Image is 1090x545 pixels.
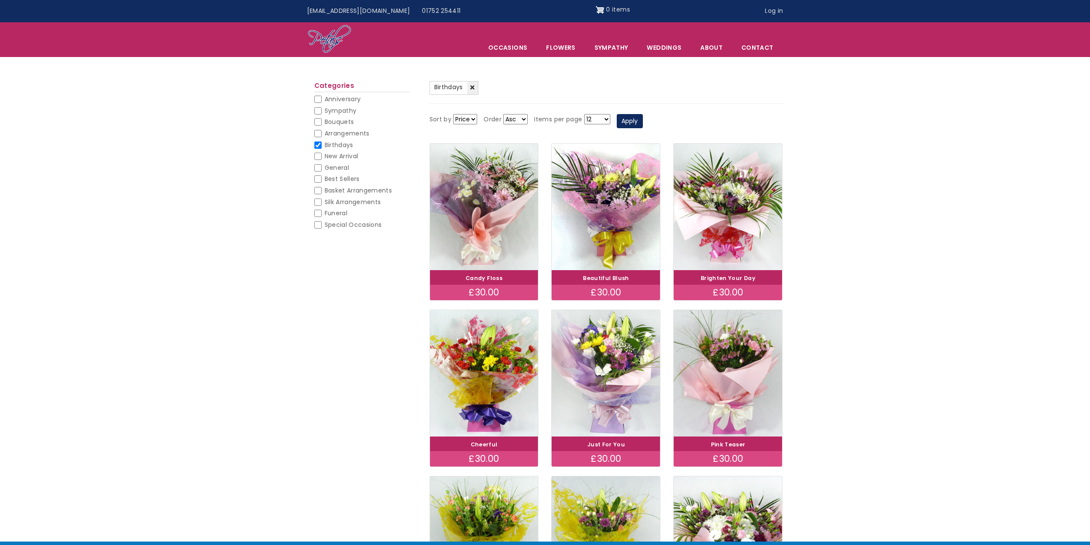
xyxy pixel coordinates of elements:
[701,274,756,282] a: Brighten Your Day
[325,117,354,126] span: Bouquets
[325,220,382,229] span: Special Occasions
[638,39,690,57] span: Weddings
[416,3,466,19] a: 01752 254411
[325,129,370,138] span: Arrangements
[552,285,660,300] div: £30.00
[301,3,416,19] a: [EMAIL_ADDRESS][DOMAIN_NAME]
[596,3,630,17] a: Shopping cart 0 items
[674,310,782,437] img: Pink Teaser
[583,274,629,282] a: Beautiful Blush
[537,39,584,57] a: Flowers
[325,141,353,149] span: Birthdays
[325,175,360,183] span: Best Sellers
[325,198,381,206] span: Silk Arrangements
[430,285,538,300] div: £30.00
[430,114,451,125] label: Sort by
[325,209,347,217] span: Funeral
[314,82,410,92] h2: Categories
[308,24,352,54] img: Home
[430,451,538,467] div: £30.00
[674,451,782,467] div: £30.00
[674,144,782,270] img: Brighten Your Day
[466,274,502,282] a: Candy Floss
[479,39,536,57] span: Occasions
[484,114,502,125] label: Order
[617,114,643,129] button: Apply
[325,95,361,103] span: Anniversary
[606,5,630,14] span: 0 items
[552,144,660,270] img: Beautiful Blush
[732,39,782,57] a: Contact
[430,310,538,437] img: Cheerful
[534,114,582,125] label: Items per page
[552,310,660,437] img: Just For You
[471,441,498,448] a: Cheerful
[691,39,732,57] a: About
[674,285,782,300] div: £30.00
[325,186,392,195] span: Basket Arrangements
[711,441,746,448] a: Pink Teaser
[434,83,463,91] span: Birthdays
[325,152,358,160] span: New Arrival
[430,144,538,270] img: Candy Floss
[596,3,604,17] img: Shopping cart
[325,106,357,115] span: Sympathy
[587,441,625,448] a: Just For You
[585,39,637,57] a: Sympathy
[759,3,789,19] a: Log in
[325,163,349,172] span: General
[430,81,478,95] a: Birthdays
[552,451,660,467] div: £30.00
